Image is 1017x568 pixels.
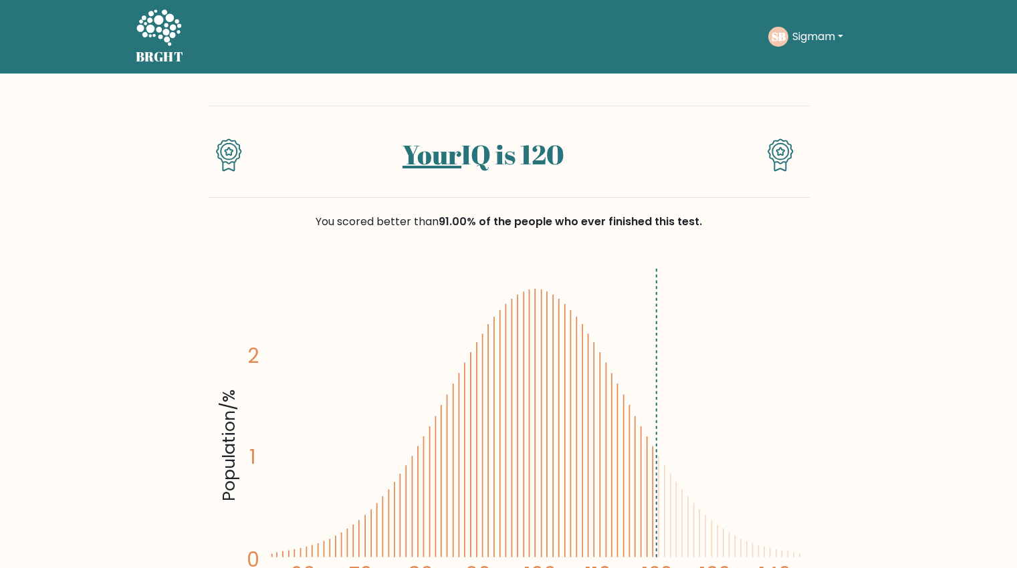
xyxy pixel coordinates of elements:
[403,136,461,172] a: Your
[265,138,701,170] h1: IQ is 120
[136,49,184,65] h5: BRGHT
[788,28,847,45] button: Sigmam
[439,214,702,229] span: 91.00% of the people who ever finished this test.
[247,342,259,370] tspan: 2
[136,5,184,68] a: BRGHT
[208,214,810,230] div: You scored better than
[217,390,241,502] tspan: Population/%
[249,444,256,471] tspan: 1
[771,29,785,44] text: SB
